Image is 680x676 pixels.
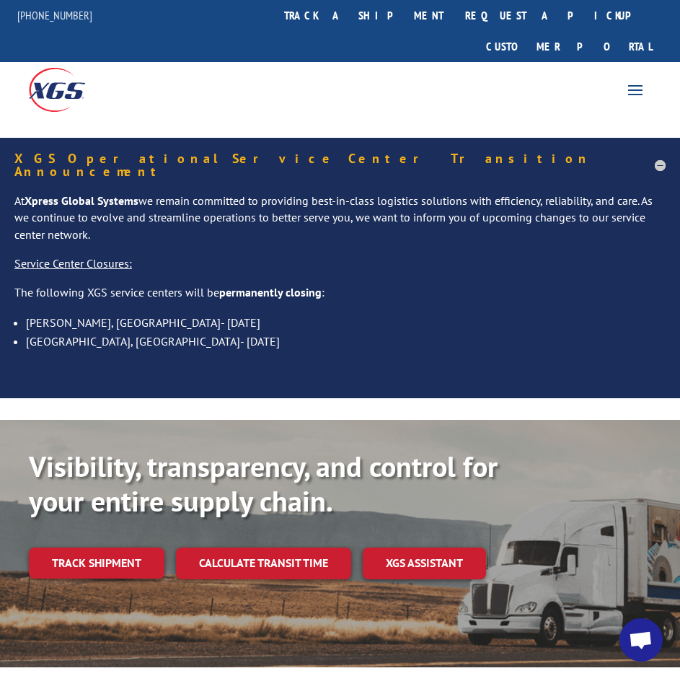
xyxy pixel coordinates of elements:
a: Customer Portal [475,31,663,62]
li: [PERSON_NAME], [GEOGRAPHIC_DATA]- [DATE] [26,313,666,332]
strong: permanently closing [219,285,322,299]
a: [PHONE_NUMBER] [17,8,92,22]
a: Open chat [619,618,663,662]
h5: XGS Operational Service Center Transition Announcement [14,152,666,178]
p: The following XGS service centers will be : [14,284,666,313]
a: Calculate transit time [176,548,351,579]
b: Visibility, transparency, and control for your entire supply chain. [29,447,498,519]
a: Track shipment [29,548,164,578]
a: XGS ASSISTANT [363,548,486,579]
strong: Xpress Global Systems [25,193,138,208]
li: [GEOGRAPHIC_DATA], [GEOGRAPHIC_DATA]- [DATE] [26,332,666,351]
p: At we remain committed to providing best-in-class logistics solutions with efficiency, reliabilit... [14,193,666,255]
u: Service Center Closures: [14,256,132,271]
